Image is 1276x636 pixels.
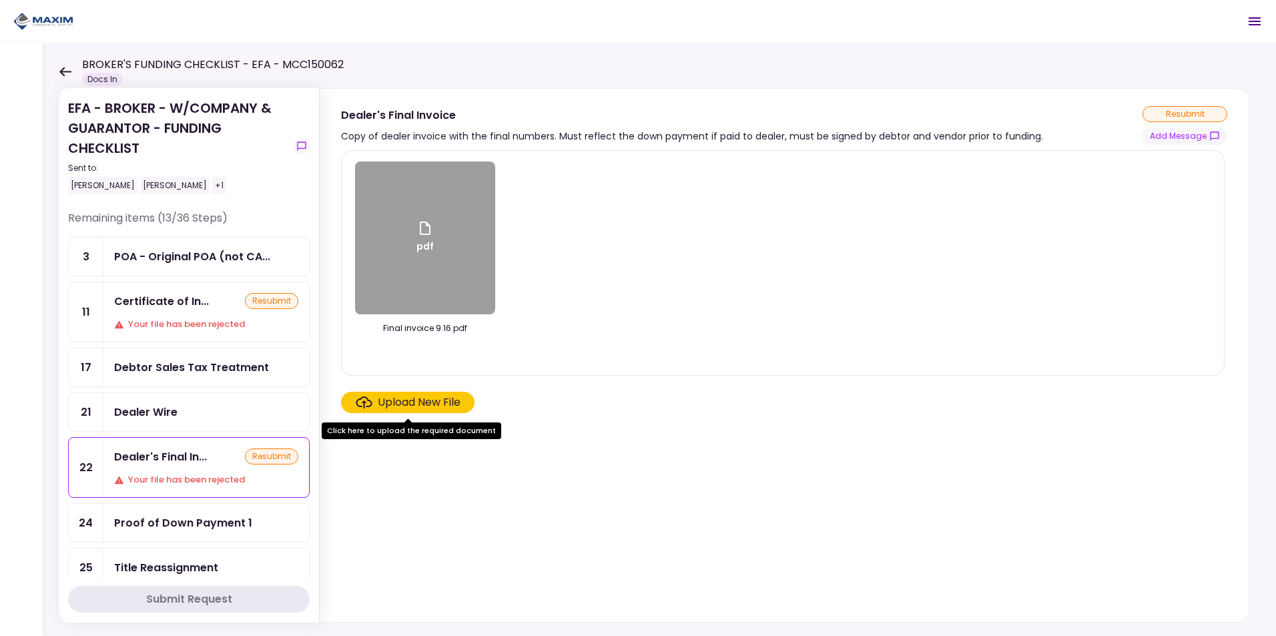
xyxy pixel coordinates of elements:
div: +1 [212,177,226,194]
div: [PERSON_NAME] [68,177,137,194]
div: Your file has been rejected [114,318,298,331]
div: Certificate of Insurance [114,293,209,310]
span: Click here to upload the required document [341,392,474,413]
button: show-messages [294,138,310,154]
div: 25 [69,549,103,587]
div: Final invoice 9.16.pdf [355,322,495,334]
div: Click here to upload the required document [322,422,501,439]
div: 17 [69,348,103,386]
div: POA - Original POA (not CA or GA) [114,248,270,265]
a: 17Debtor Sales Tax Treatment [68,348,310,387]
img: Partner icon [13,11,73,31]
div: 11 [69,282,103,342]
div: Sent to: [68,162,288,174]
h1: BROKER'S FUNDING CHECKLIST - EFA - MCC150062 [82,57,344,73]
div: Debtor Sales Tax Treatment [114,359,269,376]
div: Title Reassignment [114,559,218,576]
button: Submit Request [68,586,310,613]
a: 3POA - Original POA (not CA or GA) [68,237,310,276]
a: 25Title Reassignment [68,548,310,587]
div: Copy of dealer invoice with the final numbers. Must reflect the down payment if paid to dealer, m... [341,128,1043,144]
div: Dealer's Final InvoiceCopy of dealer invoice with the final numbers. Must reflect the down paymen... [319,88,1249,623]
div: pdf [416,220,434,256]
div: Proof of Down Payment 1 [114,515,252,531]
div: 3 [69,238,103,276]
a: 22Dealer's Final InvoiceresubmitYour file has been rejected [68,437,310,498]
div: resubmit [245,448,298,464]
a: 21Dealer Wire [68,392,310,432]
div: resubmit [245,293,298,309]
a: 11Certificate of InsuranceresubmitYour file has been rejected [68,282,310,342]
div: Your file has been rejected [114,473,298,487]
div: resubmit [1143,106,1227,122]
div: Remaining items (13/36 Steps) [68,210,310,237]
div: Submit Request [146,591,232,607]
a: 24Proof of Down Payment 1 [68,503,310,543]
div: Dealer's Final Invoice [341,107,1043,123]
div: 24 [69,504,103,542]
div: 22 [69,438,103,497]
div: Dealer Wire [114,404,178,420]
div: Dealer's Final Invoice [114,448,207,465]
button: Open menu [1239,5,1271,37]
div: Upload New File [378,394,460,410]
button: show-messages [1143,127,1227,145]
div: [PERSON_NAME] [140,177,210,194]
div: EFA - BROKER - W/COMPANY & GUARANTOR - FUNDING CHECKLIST [68,98,288,194]
div: 21 [69,393,103,431]
div: Docs In [82,73,123,86]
